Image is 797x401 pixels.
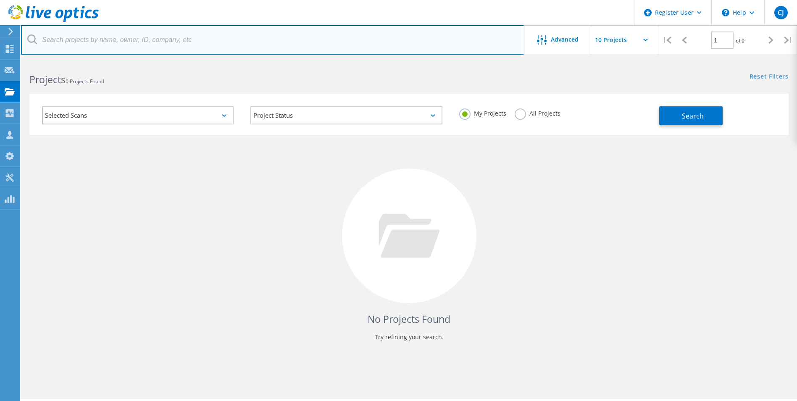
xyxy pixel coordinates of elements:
[658,25,676,55] div: |
[66,78,104,85] span: 0 Projects Found
[736,37,744,44] span: of 0
[778,9,784,16] span: CJ
[8,18,99,24] a: Live Optics Dashboard
[780,25,797,55] div: |
[29,73,66,86] b: Projects
[459,108,506,116] label: My Projects
[722,9,729,16] svg: \n
[551,37,579,42] span: Advanced
[38,312,780,326] h4: No Projects Found
[659,106,723,125] button: Search
[250,106,442,124] div: Project Status
[682,111,704,121] span: Search
[38,330,780,344] p: Try refining your search.
[750,74,789,81] a: Reset Filters
[42,106,234,124] div: Selected Scans
[515,108,560,116] label: All Projects
[21,25,524,55] input: Search projects by name, owner, ID, company, etc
